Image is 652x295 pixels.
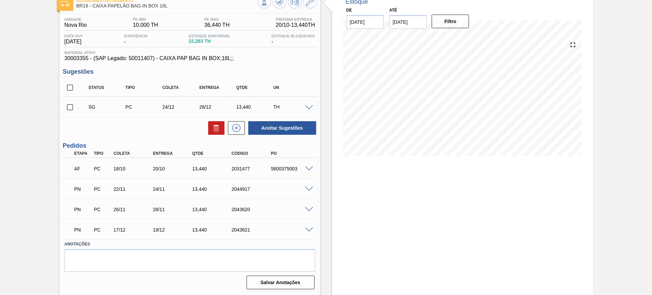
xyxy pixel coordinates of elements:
[74,207,91,212] p: PN
[133,17,158,21] span: PE MIN
[63,142,317,149] h3: Pedidos
[112,186,156,192] div: 22/11/2025
[124,34,148,38] span: Suficiência
[204,22,230,28] span: 36,440 TH
[65,55,315,61] span: 30003355 - (SAP Legado: 50011407) - CAIXA PAP BAG IN BOX;18L;;
[191,186,235,192] div: 13,440
[224,121,245,135] div: Nova sugestão
[247,276,314,289] button: Salvar Anotações
[432,15,469,28] button: Filtro
[92,166,112,171] div: Pedido de Compra
[74,227,91,233] p: PN
[63,68,317,75] h3: Sugestões
[230,151,274,156] div: Código
[151,186,195,192] div: 24/11/2025
[389,15,427,29] input: dd/mm/yyyy
[92,186,112,192] div: Pedido de Compra
[276,17,315,21] span: Próxima Entrega
[87,104,128,110] div: Sugestão Criada
[248,121,316,135] button: Aceitar Sugestões
[151,227,195,233] div: 19/12/2025
[389,8,397,13] label: Até
[151,166,195,171] div: 20/10/2025
[73,151,93,156] div: Etapa
[269,166,313,171] div: 5800375003
[270,34,316,45] div: -
[235,85,276,90] div: Qtde
[112,151,156,156] div: Coleta
[269,151,313,156] div: PO
[61,1,69,6] img: Ícone
[112,207,156,212] div: 26/11/2025
[73,222,93,237] div: Pedido em Negociação
[65,39,83,45] span: [DATE]
[205,121,224,135] div: Excluir Sugestões
[191,227,235,233] div: 13,440
[65,51,315,55] span: Material ativo
[133,22,158,28] span: 10,000 TH
[112,166,156,171] div: 18/10/2025
[65,17,87,21] span: Unidade
[73,161,93,176] div: Aguardando Faturamento
[92,227,112,233] div: Pedido de Compra
[92,207,112,212] div: Pedido de Compra
[272,104,313,110] div: TH
[191,207,235,212] div: 13,440
[276,22,315,28] span: 20/10 - 13,440 TH
[189,39,231,44] span: 22,263 TH
[230,166,274,171] div: 2031477
[346,15,384,29] input: dd/mm/yyyy
[271,34,315,38] span: Estoque Bloqueado
[204,17,230,21] span: PE MAX
[198,104,239,110] div: 26/12/2025
[189,34,231,38] span: Estoque Disponível
[346,8,352,13] label: De
[230,186,274,192] div: 2044917
[112,227,156,233] div: 17/12/2025
[74,186,91,192] p: PN
[191,166,235,171] div: 13,440
[73,202,93,217] div: Pedido em Negociação
[198,85,239,90] div: Entrega
[151,207,195,212] div: 28/11/2025
[65,239,315,249] label: Anotações
[65,34,83,38] span: Data out
[151,151,195,156] div: Entrega
[191,151,235,156] div: Qtde
[161,85,202,90] div: Coleta
[92,151,112,156] div: Tipo
[272,85,313,90] div: UN
[235,104,276,110] div: 13,440
[74,166,91,171] p: AF
[87,85,128,90] div: Status
[230,227,274,233] div: 2043621
[73,182,93,197] div: Pedido em Negociação
[122,34,149,45] div: -
[124,85,165,90] div: Tipo
[245,121,317,135] div: Aceitar Sugestões
[230,207,274,212] div: 2043620
[161,104,202,110] div: 24/12/2025
[124,104,165,110] div: Pedido de Compra
[65,22,87,28] span: Nova Rio
[76,3,257,8] span: BR19 - CAIXA PAPELÃO BAG IN BOX 18L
